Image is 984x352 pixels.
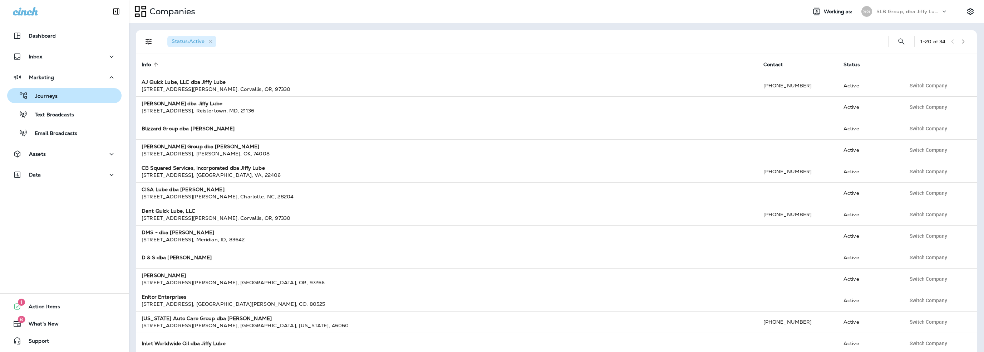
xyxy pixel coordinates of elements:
td: Active [838,247,900,268]
span: Action Items [21,304,60,312]
div: [STREET_ADDRESS] , Meridian , ID , 83642 [142,236,752,243]
button: Email Broadcasts [7,125,122,140]
span: What's New [21,321,59,329]
button: Marketing [7,70,122,85]
button: Inbox [7,49,122,64]
button: 8What's New [7,317,122,331]
button: Switch Company [906,295,951,306]
p: Marketing [29,74,54,80]
button: Search Companies [894,34,909,49]
button: Switch Company [906,145,951,155]
td: Active [838,311,900,333]
strong: CB Squared Services, Incorporated dba Jiffy Lube [142,165,265,171]
span: Switch Company [910,341,947,346]
button: Collapse Sidebar [106,4,126,19]
td: Active [838,204,900,225]
p: Email Broadcasts [28,130,77,137]
p: Companies [147,6,195,17]
button: Journeys [7,88,122,103]
td: [PHONE_NUMBER] [758,75,838,96]
button: Switch Company [906,338,951,349]
td: Active [838,75,900,96]
div: [STREET_ADDRESS][PERSON_NAME] , Charlotte , NC , 28204 [142,193,752,200]
button: Text Broadcasts [7,107,122,122]
strong: [PERSON_NAME] dba Jiffy Lube [142,100,222,107]
strong: [PERSON_NAME] Group dba [PERSON_NAME] [142,143,259,150]
strong: Inlet Worldwide Oil dba Jiffy Lube [142,340,226,347]
strong: Enitor Enterprises [142,294,187,300]
span: Switch Company [910,319,947,324]
p: Text Broadcasts [28,112,74,119]
strong: DMS - dba [PERSON_NAME] [142,229,214,236]
button: Switch Company [906,252,951,263]
td: Active [838,118,900,139]
div: Status:Active [167,36,216,47]
td: Active [838,96,900,118]
span: Working as: [824,9,854,15]
p: Assets [29,151,46,157]
td: Active [838,268,900,290]
strong: [PERSON_NAME] [142,272,186,279]
strong: Dent Quick Lube, LLC [142,208,195,214]
p: Dashboard [29,33,56,39]
button: Switch Company [906,123,951,134]
p: Data [29,172,41,178]
span: 8 [18,316,25,323]
strong: [US_STATE] Auto Care Group dba [PERSON_NAME] [142,315,272,322]
div: [STREET_ADDRESS][PERSON_NAME] , Corvallis , OR , 97330 [142,86,752,93]
button: 1Action Items [7,299,122,314]
button: Settings [964,5,977,18]
button: Switch Company [906,209,951,220]
p: SLB Group, dba Jiffy Lube [876,9,941,14]
td: Active [838,161,900,182]
span: Switch Company [910,276,947,281]
p: Journeys [28,93,58,100]
p: Inbox [29,54,42,59]
td: [PHONE_NUMBER] [758,161,838,182]
td: [PHONE_NUMBER] [758,204,838,225]
div: [STREET_ADDRESS][PERSON_NAME] , [GEOGRAPHIC_DATA] , [US_STATE] , 46060 [142,322,752,329]
strong: D & S dba [PERSON_NAME] [142,254,212,261]
span: Switch Company [910,255,947,260]
span: Switch Company [910,126,947,131]
span: Switch Company [910,105,947,110]
button: Switch Company [906,166,951,177]
span: Status [843,62,860,68]
td: Active [838,139,900,161]
button: Switch Company [906,231,951,241]
div: [STREET_ADDRESS] , [GEOGRAPHIC_DATA] , VA , 22406 [142,172,752,179]
button: Switch Company [906,274,951,284]
span: Contact [763,62,783,68]
div: [STREET_ADDRESS] , Reistertown , MD , 21136 [142,107,752,114]
span: Switch Company [910,83,947,88]
td: Active [838,225,900,247]
button: Switch Company [906,317,951,327]
div: [STREET_ADDRESS][PERSON_NAME] , [GEOGRAPHIC_DATA] , OR , 97266 [142,279,752,286]
strong: AJ Quick Lube, LLC dba Jiffy Lube [142,79,226,85]
span: Switch Company [910,212,947,217]
button: Assets [7,147,122,161]
div: [STREET_ADDRESS][PERSON_NAME] , Corvallis , OR , 97330 [142,214,752,222]
span: Support [21,338,49,347]
span: Switch Company [910,298,947,303]
span: Switch Company [910,169,947,174]
button: Filters [142,34,156,49]
button: Support [7,334,122,348]
button: Switch Company [906,80,951,91]
td: Active [838,290,900,311]
strong: CISA Lube dba [PERSON_NAME] [142,186,225,193]
td: Active [838,182,900,204]
button: Dashboard [7,29,122,43]
button: Data [7,168,122,182]
span: Switch Company [910,148,947,153]
span: Contact [763,61,792,68]
div: [STREET_ADDRESS] , [GEOGRAPHIC_DATA][PERSON_NAME] , CO , 80525 [142,300,752,308]
span: Info [142,61,161,68]
div: [STREET_ADDRESS] , [PERSON_NAME] , OK , 74008 [142,150,752,157]
button: Switch Company [906,102,951,112]
span: Switch Company [910,233,947,238]
span: Status : Active [172,38,205,44]
div: 1 - 20 of 34 [920,39,945,44]
span: Status [843,61,869,68]
span: 1 [18,299,25,306]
